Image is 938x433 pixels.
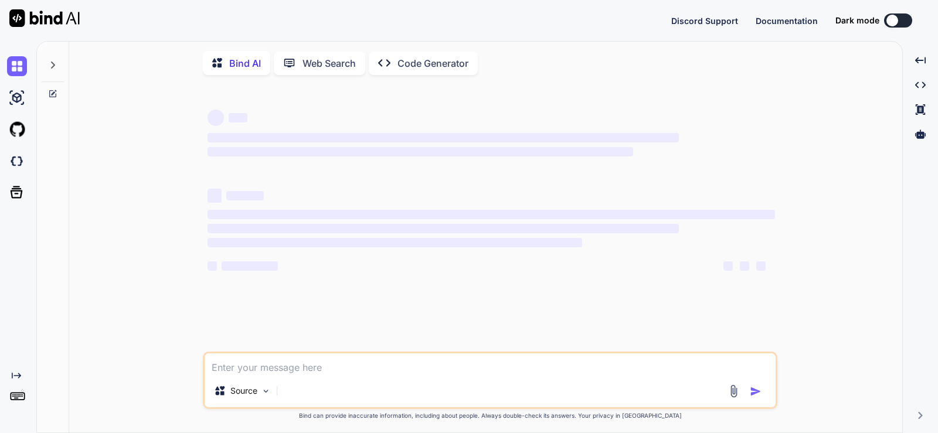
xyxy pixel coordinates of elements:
[7,151,27,171] img: darkCloudIdeIcon
[750,386,762,397] img: icon
[740,261,749,271] span: ‌
[756,261,766,271] span: ‌
[208,133,678,142] span: ‌
[7,56,27,76] img: chat
[208,147,633,156] span: ‌
[226,191,264,200] span: ‌
[397,56,468,70] p: Code Generator
[835,15,879,26] span: Dark mode
[229,56,261,70] p: Bind AI
[671,16,738,26] span: Discord Support
[229,113,247,122] span: ‌
[208,189,222,203] span: ‌
[9,9,80,27] img: Bind AI
[208,110,224,126] span: ‌
[723,261,733,271] span: ‌
[7,88,27,108] img: ai-studio
[303,56,356,70] p: Web Search
[756,16,818,26] span: Documentation
[203,411,777,420] p: Bind can provide inaccurate information, including about people. Always double-check its answers....
[208,238,582,247] span: ‌
[756,15,818,27] button: Documentation
[261,386,271,396] img: Pick Models
[727,384,740,398] img: attachment
[671,15,738,27] button: Discord Support
[7,120,27,139] img: githubLight
[208,224,678,233] span: ‌
[208,210,775,219] span: ‌
[222,261,278,271] span: ‌
[208,261,217,271] span: ‌
[230,385,257,397] p: Source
